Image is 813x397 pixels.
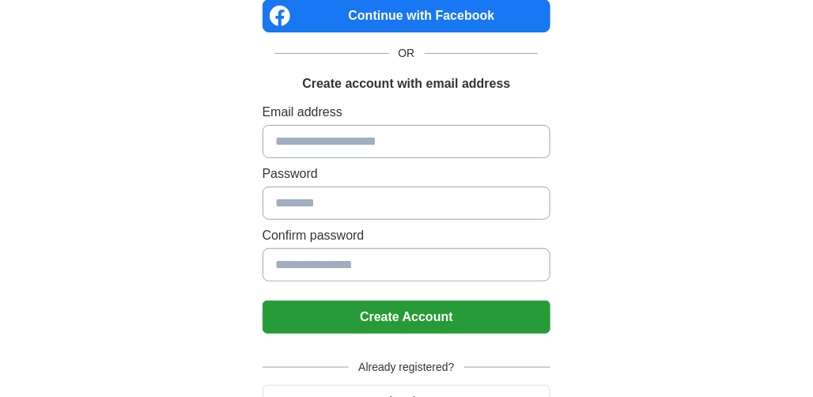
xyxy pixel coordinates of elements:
[302,74,510,93] h1: Create account with email address
[349,359,463,376] span: Already registered?
[263,301,551,334] button: Create Account
[263,103,551,122] label: Email address
[263,164,551,183] label: Password
[389,45,425,62] span: OR
[263,226,551,245] label: Confirm password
